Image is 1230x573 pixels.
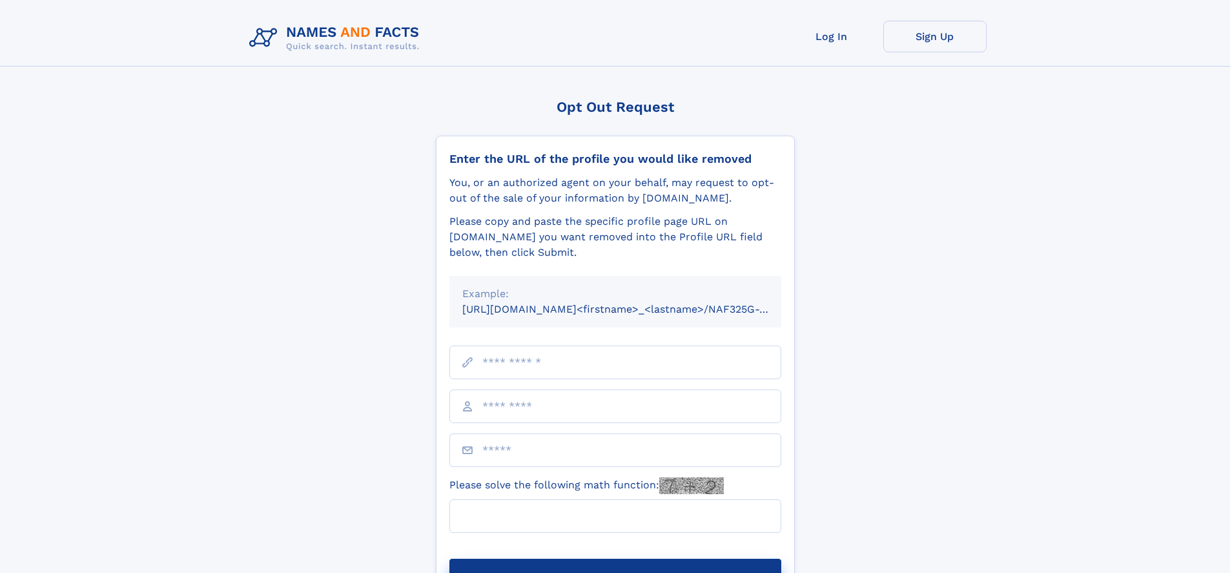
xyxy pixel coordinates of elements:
[244,21,430,56] img: Logo Names and Facts
[883,21,987,52] a: Sign Up
[436,99,795,115] div: Opt Out Request
[449,152,781,166] div: Enter the URL of the profile you would like removed
[449,214,781,260] div: Please copy and paste the specific profile page URL on [DOMAIN_NAME] you want removed into the Pr...
[449,175,781,206] div: You, or an authorized agent on your behalf, may request to opt-out of the sale of your informatio...
[462,286,768,302] div: Example:
[449,477,724,494] label: Please solve the following math function:
[780,21,883,52] a: Log In
[462,303,806,315] small: [URL][DOMAIN_NAME]<firstname>_<lastname>/NAF325G-xxxxxxxx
